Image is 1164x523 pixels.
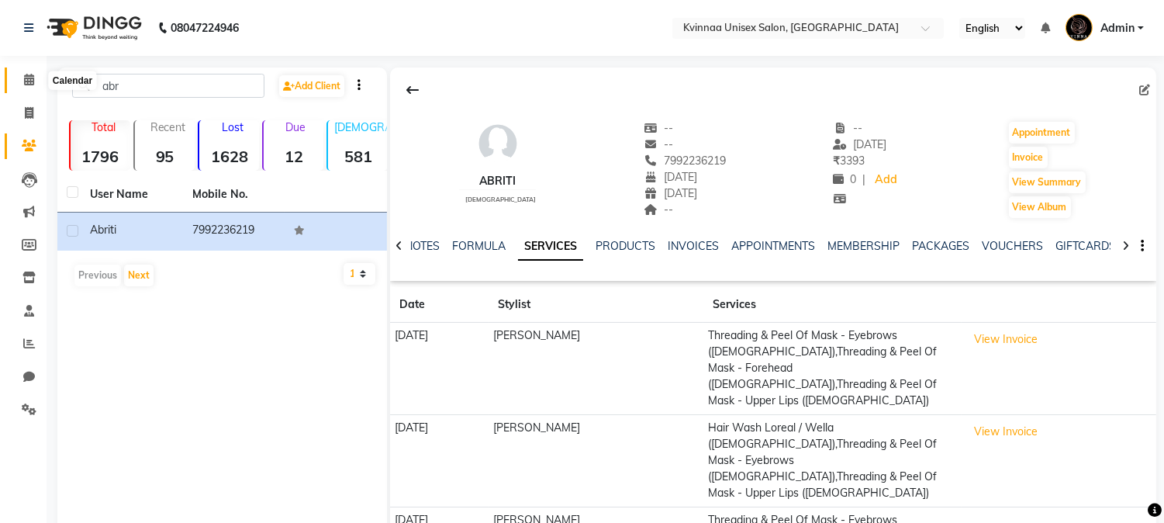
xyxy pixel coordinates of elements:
[390,287,489,323] th: Date
[1100,20,1135,36] span: Admin
[833,137,886,151] span: [DATE]
[912,239,969,253] a: PACKAGES
[1055,239,1116,253] a: GIFTCARDS
[40,6,146,50] img: logo
[1009,122,1075,144] button: Appointment
[334,120,388,134] p: [DEMOGRAPHIC_DATA]
[390,414,489,507] td: [DATE]
[49,71,96,90] div: Calendar
[967,420,1045,444] button: View Invoice
[731,239,815,253] a: APPOINTMENTS
[833,121,862,135] span: --
[390,323,489,415] td: [DATE]
[135,147,195,166] strong: 95
[518,233,583,261] a: SERVICES
[833,154,840,168] span: ₹
[827,239,900,253] a: MEMBERSHIP
[1009,196,1071,218] button: View Album
[267,120,323,134] p: Due
[644,186,697,200] span: [DATE]
[644,137,673,151] span: --
[81,177,183,213] th: User Name
[644,121,673,135] span: --
[644,203,673,216] span: --
[77,120,130,134] p: Total
[703,323,962,415] td: Threading & Peel Of Mask - Eyebrows ([DEMOGRAPHIC_DATA]),Threading & Peel Of Mask - Forehead ([DE...
[124,265,154,286] button: Next
[644,154,726,168] span: 7992236219
[703,414,962,507] td: Hair Wash Loreal / Wella ([DEMOGRAPHIC_DATA]),Threading & Peel Of Mask - Eyebrows ([DEMOGRAPHIC_D...
[396,75,429,105] div: Back to Client
[90,223,116,237] span: abriti
[459,173,536,189] div: abriti
[833,154,865,168] span: 3393
[279,75,344,97] a: Add Client
[465,196,536,203] span: [DEMOGRAPHIC_DATA]
[668,239,719,253] a: INVOICES
[71,147,130,166] strong: 1796
[452,239,506,253] a: FORMULA
[1009,171,1086,193] button: View Summary
[703,287,962,323] th: Services
[967,327,1045,352] button: View Invoice
[141,120,195,134] p: Recent
[489,287,703,323] th: Stylist
[872,169,899,191] a: Add
[183,213,285,251] td: 7992236219
[862,171,865,188] span: |
[1009,147,1048,168] button: Invoice
[1066,14,1093,41] img: Admin
[475,120,521,167] img: avatar
[199,147,259,166] strong: 1628
[171,6,239,50] b: 08047224946
[982,239,1043,253] a: VOUCHERS
[644,170,697,184] span: [DATE]
[489,323,703,415] td: [PERSON_NAME]
[405,239,440,253] a: NOTES
[596,239,655,253] a: PRODUCTS
[206,120,259,134] p: Lost
[264,147,323,166] strong: 12
[328,147,388,166] strong: 581
[833,172,856,186] span: 0
[489,414,703,507] td: [PERSON_NAME]
[183,177,285,213] th: Mobile No.
[72,74,264,98] input: Search by Name/Mobile/Email/Code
